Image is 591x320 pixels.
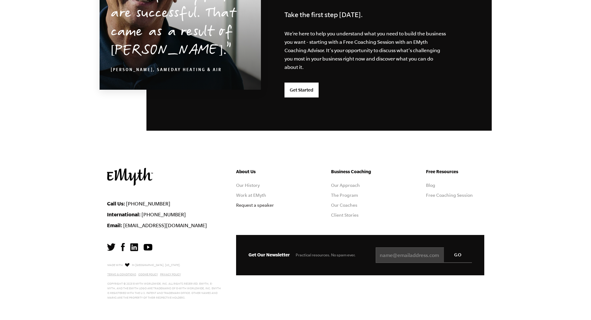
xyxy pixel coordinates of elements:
iframe: Chat Widget [560,290,591,320]
a: Our Coaches [331,203,357,208]
a: Terms & Conditions [107,273,136,276]
input: name@emailaddress.com [376,247,472,263]
a: Request a speaker [236,203,274,208]
a: [PHONE_NUMBER] [126,201,170,206]
img: LinkedIn [130,243,138,251]
h5: Business Coaching [331,168,389,175]
a: Blog [426,183,435,188]
a: The Program [331,193,358,198]
strong: Email: [107,222,122,228]
a: [EMAIL_ADDRESS][DOMAIN_NAME] [123,223,207,228]
a: Our Approach [331,183,360,188]
a: Our History [236,183,260,188]
span: Get Our Newsletter [248,252,290,257]
img: EMyth [107,168,153,186]
h5: About Us [236,168,294,175]
p: We’re here to help you understand what you need to build the business you want - starting with a ... [284,29,446,71]
a: Get Started [284,83,319,97]
a: Cookie Policy [138,273,158,276]
img: Facebook [121,243,125,251]
img: YouTube [144,244,152,250]
a: Free Coaching Session [426,193,473,198]
strong: International: [107,211,141,217]
img: Love [125,263,129,267]
img: Twitter [107,243,115,251]
cite: [PERSON_NAME], SameDay Heating & Air [111,68,222,73]
h4: Take the first step [DATE]. [284,9,458,20]
h5: Free Resources [426,168,484,175]
a: [PHONE_NUMBER] [141,212,186,217]
a: Privacy Policy [160,273,181,276]
p: Made with in [GEOGRAPHIC_DATA], [US_STATE]. Copyright © 2025 E-Myth Worldwide, Inc. All rights re... [107,262,221,300]
span: Practical resources. No spam ever. [296,253,356,257]
input: GO [444,247,472,262]
a: Work at EMyth [236,193,266,198]
a: Client Stories [331,213,359,218]
strong: Call Us: [107,201,125,206]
